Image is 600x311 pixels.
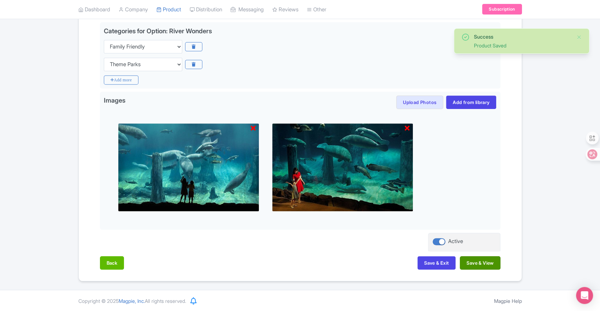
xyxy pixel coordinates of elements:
[482,4,522,15] a: Subscription
[74,297,190,305] div: Copyright © 2025 All rights reserved.
[272,123,413,212] img: bngsnvxf8lv3ljdqop7a.jpg
[119,298,145,304] span: Magpie, Inc.
[494,298,522,304] a: Magpie Help
[417,256,456,270] button: Save & Exit
[460,256,500,270] button: Save & View
[118,123,259,212] img: zh8ctb2ozf3wdunipxpc.jpg
[474,42,571,49] div: Product Saved
[396,96,443,109] button: Upload Photos
[104,96,125,107] span: Images
[448,237,463,246] div: Active
[446,96,496,109] a: Add from library
[576,33,582,41] button: Close
[104,75,139,85] i: Add more
[104,27,212,35] div: Categories for Option: River Wonders
[100,256,124,270] button: Back
[474,33,571,40] div: Success
[576,287,593,304] div: Open Intercom Messenger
